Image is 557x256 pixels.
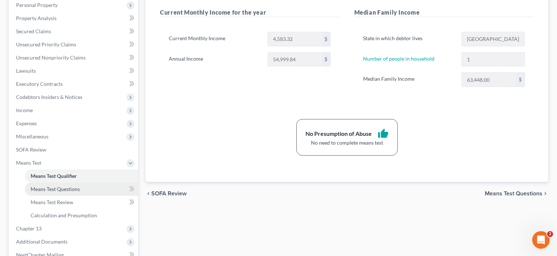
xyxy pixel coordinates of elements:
[31,212,97,218] span: Calculation and Presumption
[16,2,58,8] span: Personal Property
[10,38,138,51] a: Unsecured Priority Claims
[25,183,138,196] a: Means Test Questions
[462,32,525,46] input: State
[16,28,51,34] span: Secured Claims
[363,56,435,62] a: Number of people in household
[16,238,67,245] span: Additional Documents
[31,186,80,192] span: Means Test Questions
[359,72,458,87] label: Median Family Income
[165,32,264,46] label: Current Monthly Income
[542,191,548,196] i: chevron_right
[305,130,372,138] div: No Presumption of Abuse
[16,107,33,113] span: Income
[305,139,389,146] div: No need to complete means test
[516,73,525,87] div: $
[322,32,331,46] div: $
[16,68,36,74] span: Lawsuits
[31,173,77,179] span: Means Test Qualifier
[268,32,322,46] input: 0.00
[10,51,138,64] a: Unsecured Nonpriority Claims
[16,120,37,126] span: Expenses
[31,199,73,205] span: Means Test Review
[151,191,187,196] span: SOFA Review
[485,191,542,196] span: Means Test Questions
[10,25,138,38] a: Secured Claims
[16,81,63,87] span: Executory Contracts
[16,160,41,166] span: Means Test
[10,64,138,77] a: Lawsuits
[165,52,264,67] label: Annual Income
[25,169,138,183] a: Means Test Qualifier
[322,53,331,66] div: $
[10,12,138,25] a: Property Analysis
[354,8,534,17] h5: Median Family Income
[532,231,550,249] iframe: Intercom live chat
[359,32,458,46] label: State in which debtor lives
[16,133,48,140] span: Miscellaneous
[16,15,57,21] span: Property Analysis
[25,196,138,209] a: Means Test Review
[268,53,322,66] input: 0.00
[16,94,82,100] span: Codebtors Insiders & Notices
[25,209,138,222] a: Calculation and Presumption
[10,143,138,156] a: SOFA Review
[16,54,86,61] span: Unsecured Nonpriority Claims
[378,128,389,139] i: thumb_up
[16,41,76,47] span: Unsecured Priority Claims
[462,73,516,87] input: 0.00
[16,225,42,232] span: Chapter 13
[462,53,525,66] input: --
[145,191,151,196] i: chevron_left
[547,231,553,237] span: 2
[16,146,46,153] span: SOFA Review
[145,191,187,196] button: chevron_left SOFA Review
[485,191,548,196] button: Means Test Questions chevron_right
[160,8,340,17] h5: Current Monthly Income for the year
[10,77,138,91] a: Executory Contracts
